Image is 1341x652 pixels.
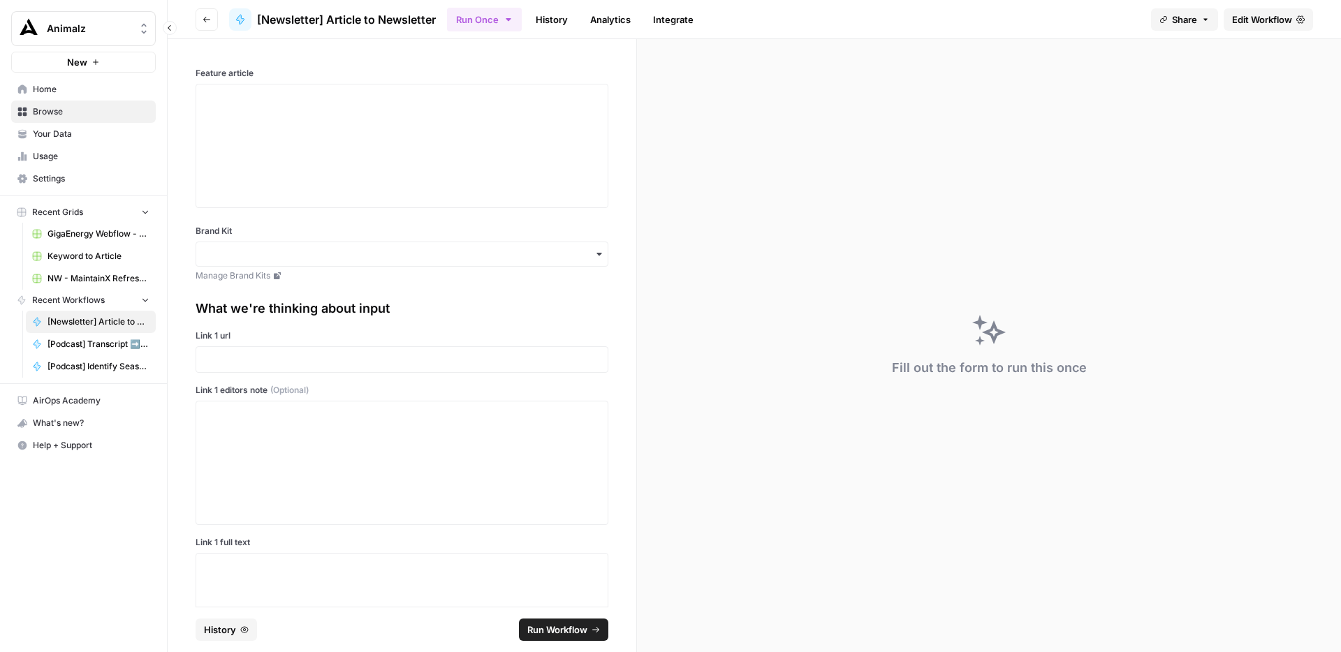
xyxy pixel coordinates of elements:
[11,390,156,412] a: AirOps Academy
[11,123,156,145] a: Your Data
[47,272,149,285] span: NW - MaintainX Refresh Workflow
[26,223,156,245] a: GigaEnergy Webflow - Shop Inventories
[257,11,436,28] span: [Newsletter] Article to Newsletter
[33,128,149,140] span: Your Data
[11,101,156,123] a: Browse
[519,618,608,641] button: Run Workflow
[11,434,156,457] button: Help + Support
[527,8,576,31] a: History
[196,299,608,318] div: What we're thinking about input
[11,168,156,190] a: Settings
[11,145,156,168] a: Usage
[26,333,156,355] a: [Podcast] Transcript ➡️ Article ➡️ Social Post
[11,412,156,434] button: What's new?
[11,290,156,311] button: Recent Workflows
[1224,8,1313,31] a: Edit Workflow
[26,267,156,290] a: NW - MaintainX Refresh Workflow
[1172,13,1197,27] span: Share
[892,358,1087,378] div: Fill out the form to run this once
[33,439,149,452] span: Help + Support
[32,206,83,218] span: Recent Grids
[196,67,608,80] label: Feature article
[26,245,156,267] a: Keyword to Article
[33,172,149,185] span: Settings
[47,22,131,36] span: Animalz
[204,623,236,637] span: History
[196,225,608,237] label: Brand Kit
[67,55,87,69] span: New
[33,83,149,96] span: Home
[32,294,105,306] span: Recent Workflows
[47,360,149,373] span: [Podcast] Identify Season Quotes & Topics
[33,150,149,163] span: Usage
[11,11,156,46] button: Workspace: Animalz
[645,8,702,31] a: Integrate
[196,384,608,397] label: Link 1 editors note
[12,413,155,434] div: What's new?
[47,338,149,350] span: [Podcast] Transcript ➡️ Article ➡️ Social Post
[47,228,149,240] span: GigaEnergy Webflow - Shop Inventories
[1232,13,1292,27] span: Edit Workflow
[26,355,156,378] a: [Podcast] Identify Season Quotes & Topics
[47,316,149,328] span: [Newsletter] Article to Newsletter
[582,8,639,31] a: Analytics
[196,618,257,641] button: History
[47,250,149,262] span: Keyword to Article
[33,105,149,118] span: Browse
[26,311,156,333] a: [Newsletter] Article to Newsletter
[1151,8,1218,31] button: Share
[196,269,608,282] a: Manage Brand Kits
[270,384,309,397] span: (Optional)
[11,202,156,223] button: Recent Grids
[196,329,608,342] label: Link 1 url
[11,52,156,73] button: New
[229,8,436,31] a: [Newsletter] Article to Newsletter
[16,16,41,41] img: Animalz Logo
[33,394,149,407] span: AirOps Academy
[11,78,156,101] a: Home
[447,8,522,31] button: Run Once
[196,536,608,549] label: Link 1 full text
[527,623,587,637] span: Run Workflow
